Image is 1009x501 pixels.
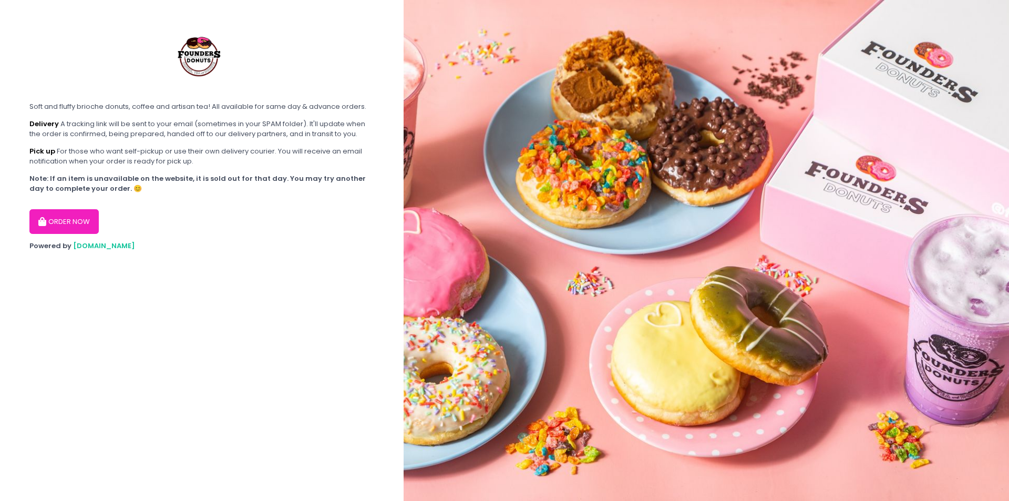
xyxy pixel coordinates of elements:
[29,241,374,251] div: Powered by
[29,101,374,112] div: Soft and fluffy brioche donuts, coffee and artisan tea! All available for same day & advance orders.
[29,209,99,234] button: ORDER NOW
[29,146,55,156] b: Pick up
[29,119,374,139] div: A tracking link will be sent to your email (sometimes in your SPAM folder). It'll update when the...
[29,146,374,167] div: For those who want self-pickup or use their own delivery courier. You will receive an email notif...
[73,241,135,251] a: [DOMAIN_NAME]
[161,16,240,95] img: Founders Donuts
[29,173,374,194] div: Note: If an item is unavailable on the website, it is sold out for that day. You may try another ...
[29,119,59,129] b: Delivery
